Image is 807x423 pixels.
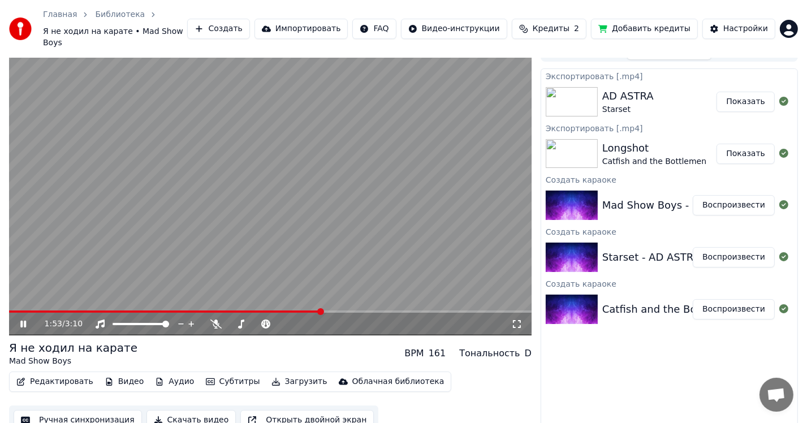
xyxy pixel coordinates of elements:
div: Mad Show Boys [9,356,137,367]
button: Аудио [150,374,198,390]
div: Я не ходил на карате [9,340,137,356]
button: Показать [717,92,775,112]
button: Воспроизвести [693,195,775,215]
nav: breadcrumb [43,9,187,49]
a: Библиотека [95,9,145,20]
div: Создать караоке [541,225,797,238]
div: Catfish and the Bottlemen [602,156,706,167]
button: Воспроизвести [693,299,775,320]
div: Catfish and the Bottlemen - Longshot [602,301,793,317]
img: youka [9,18,32,40]
div: / [45,318,72,330]
button: Видео [100,374,149,390]
div: 161 [429,347,446,360]
button: Создать [187,19,249,39]
a: Главная [43,9,77,20]
button: Загрузить [267,374,332,390]
button: FAQ [352,19,396,39]
button: Показать [717,144,775,164]
div: Longshot [602,140,706,156]
div: Облачная библиотека [352,376,445,387]
button: Видео-инструкции [401,19,507,39]
span: 2 [574,23,579,34]
span: Кредиты [533,23,569,34]
button: Настройки [702,19,775,39]
button: Субтитры [201,374,265,390]
span: 3:10 [65,318,83,330]
div: Starset [602,104,654,115]
button: Воспроизвести [693,247,775,267]
div: BPM [404,347,424,360]
span: Я не ходил на карате • Mad Show Boys [43,26,187,49]
div: Создать караоке [541,277,797,290]
div: Экспортировать [.mp4] [541,69,797,83]
div: Starset - AD ASTRA [602,249,700,265]
div: D [525,347,532,360]
div: Тональность [459,347,520,360]
span: 1:53 [45,318,62,330]
div: Создать караоке [541,172,797,186]
button: Добавить кредиты [591,19,698,39]
button: Импортировать [254,19,348,39]
div: Открытый чат [759,378,793,412]
div: Настройки [723,23,768,34]
div: Экспортировать [.mp4] [541,121,797,135]
div: AD ASTRA [602,88,654,104]
button: Редактировать [12,374,98,390]
button: Кредиты2 [512,19,586,39]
